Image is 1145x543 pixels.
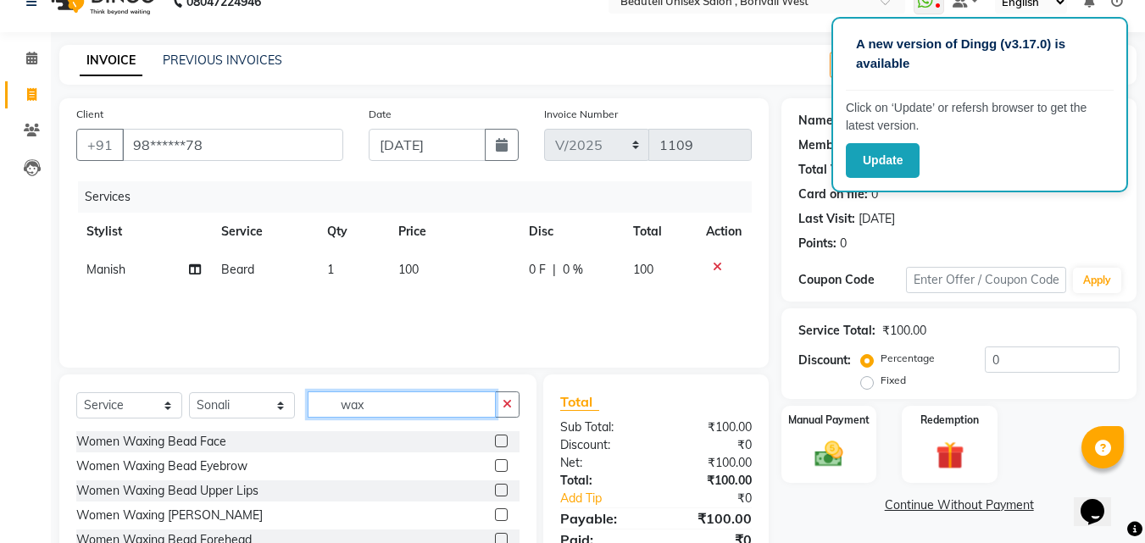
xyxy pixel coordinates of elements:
[871,186,878,203] div: 0
[656,508,764,529] div: ₹100.00
[840,235,847,252] div: 0
[927,438,973,473] img: _gift.svg
[221,262,254,277] span: Beard
[846,143,920,178] button: Update
[785,496,1133,514] a: Continue Without Payment
[544,107,618,122] label: Invoice Number
[388,213,519,251] th: Price
[529,261,546,279] span: 0 F
[76,507,263,524] div: Women Waxing [PERSON_NAME]
[563,261,583,279] span: 0 %
[881,373,906,388] label: Fixed
[163,53,282,68] a: PREVIOUS INVOICES
[798,136,1120,154] div: No Active Membership
[856,35,1103,73] p: A new version of Dingg (v3.17.0) is available
[547,490,674,507] a: Add Tip
[80,46,142,76] a: INVOICE
[547,454,656,472] div: Net:
[547,418,656,436] div: Sub Total:
[398,262,419,277] span: 100
[881,351,935,366] label: Percentage
[656,418,764,436] div: ₹100.00
[76,433,226,451] div: Women Waxing Bead Face
[553,261,556,279] span: |
[547,472,656,490] div: Total:
[623,213,697,251] th: Total
[547,436,656,454] div: Discount:
[798,210,855,228] div: Last Visit:
[519,213,623,251] th: Disc
[798,161,865,179] div: Total Visits:
[317,213,387,251] th: Qty
[920,413,979,428] label: Redemption
[656,472,764,490] div: ₹100.00
[78,181,764,213] div: Services
[76,129,124,161] button: +91
[76,457,247,475] div: Women Waxing Bead Eyebrow
[656,436,764,454] div: ₹0
[86,262,125,277] span: Manish
[788,413,870,428] label: Manual Payment
[1074,475,1128,526] iframe: chat widget
[798,352,851,369] div: Discount:
[547,508,656,529] div: Payable:
[846,99,1114,135] p: Click on ‘Update’ or refersh browser to get the latest version.
[122,129,343,161] input: Search by Name/Mobile/Email/Code
[798,186,868,203] div: Card on file:
[211,213,317,251] th: Service
[675,490,765,507] div: ₹0
[1073,268,1121,293] button: Apply
[76,482,258,500] div: Women Waxing Bead Upper Lips
[798,235,837,252] div: Points:
[798,112,837,130] div: Name:
[798,136,872,154] div: Membership:
[696,213,752,251] th: Action
[76,213,211,251] th: Stylist
[327,262,334,277] span: 1
[859,210,895,228] div: [DATE]
[806,438,852,470] img: _cash.svg
[830,52,927,78] button: Create New
[633,262,653,277] span: 100
[798,271,905,289] div: Coupon Code
[906,267,1066,293] input: Enter Offer / Coupon Code
[656,454,764,472] div: ₹100.00
[308,391,496,418] input: Search or Scan
[560,393,599,411] span: Total
[369,107,392,122] label: Date
[76,107,103,122] label: Client
[882,322,926,340] div: ₹100.00
[798,322,875,340] div: Service Total:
